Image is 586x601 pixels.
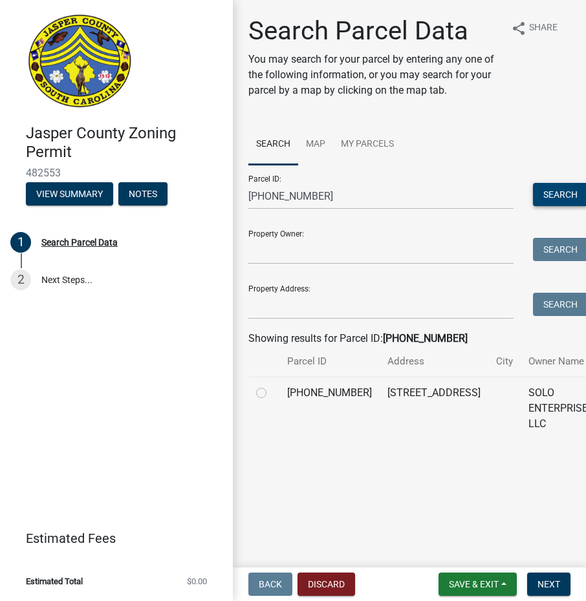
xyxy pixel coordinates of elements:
p: You may search for your parcel by entering any one of the following information, or you may searc... [248,52,501,98]
td: [STREET_ADDRESS] [380,377,488,439]
span: Estimated Total [26,577,83,585]
span: Share [529,21,558,36]
wm-modal-confirm: Notes [118,189,168,200]
span: Back [259,579,282,589]
div: 1 [10,232,31,253]
button: shareShare [501,16,568,41]
img: Jasper County, South Carolina [26,14,134,111]
button: Discard [298,573,355,596]
a: Search [248,124,298,165]
th: Parcel ID [279,346,380,377]
button: Next [527,573,570,596]
a: Map [298,124,333,165]
th: City [488,346,521,377]
button: View Summary [26,182,113,206]
div: Showing results for Parcel ID: [248,331,570,346]
span: Save & Exit [449,579,499,589]
th: Address [380,346,488,377]
div: Search Parcel Data [41,238,118,247]
a: Estimated Fees [10,525,212,551]
button: Back [248,573,292,596]
wm-modal-confirm: Summary [26,189,113,200]
span: 482553 [26,167,207,179]
h1: Search Parcel Data [248,16,501,47]
i: share [511,21,526,36]
div: 2 [10,269,31,290]
button: Notes [118,182,168,206]
span: $0.00 [187,577,207,585]
h4: Jasper County Zoning Permit [26,124,222,162]
span: Next [537,579,560,589]
strong: [PHONE_NUMBER] [383,332,468,344]
a: My Parcels [333,124,402,165]
td: [PHONE_NUMBER] [279,377,380,439]
button: Save & Exit [439,573,517,596]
